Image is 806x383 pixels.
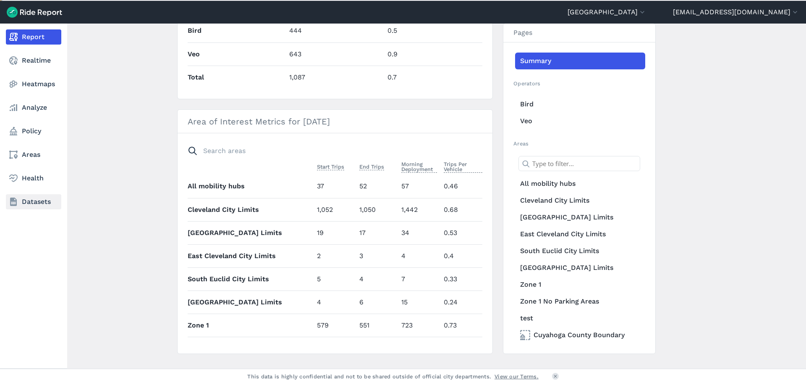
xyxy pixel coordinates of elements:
[188,267,314,291] th: South Euclid City Limits
[286,19,384,42] td: 444
[188,175,314,198] th: All mobility hubs
[359,162,384,172] button: End Trips
[495,372,539,380] a: View our Terms.
[515,293,645,310] a: Zone 1 No Parking Areas
[356,337,398,360] td: 503
[440,314,483,337] td: 0.73
[398,291,440,314] td: 15
[515,276,645,293] a: Zone 1
[356,244,398,267] td: 3
[188,314,314,337] th: Zone 1
[398,175,440,198] td: 57
[188,291,314,314] th: [GEOGRAPHIC_DATA] Limits
[6,194,61,209] a: Datasets
[503,24,655,42] h3: Pages
[183,143,477,158] input: Search areas
[384,42,482,66] td: 0.9
[398,314,440,337] td: 723
[356,267,398,291] td: 4
[401,159,437,173] span: Morning Deployment
[440,244,483,267] td: 0.4
[515,259,645,276] a: [GEOGRAPHIC_DATA] Limits
[317,162,344,170] span: Start Trips
[6,53,61,68] a: Realtime
[6,29,61,45] a: Report
[444,159,483,173] span: Trips Per Vehicle
[356,221,398,244] td: 17
[7,7,62,18] img: Ride Report
[398,337,440,360] td: 681
[188,198,314,221] th: Cleveland City Limits
[440,337,483,360] td: 0.73
[515,53,645,69] a: Summary
[314,244,356,267] td: 2
[444,159,483,174] button: Trips Per Vehicle
[515,113,645,129] a: Veo
[515,327,645,343] a: Cuyahoga County Boundary
[0,0,1,1] button: Previous
[515,175,645,192] a: All mobility hubs
[398,244,440,267] td: 4
[356,291,398,314] td: 6
[356,175,398,198] td: 52
[515,310,645,327] a: test
[314,198,356,221] td: 1,052
[518,156,640,171] input: Type to filter...
[440,175,483,198] td: 0.46
[6,100,61,115] a: Analyze
[440,291,483,314] td: 0.24
[6,147,61,162] a: Areas
[401,159,437,174] button: Morning Deployment
[673,7,799,17] button: [EMAIL_ADDRESS][DOMAIN_NAME]
[188,66,286,89] th: Total
[384,19,482,42] td: 0.5
[398,198,440,221] td: 1,442
[440,221,483,244] td: 0.53
[188,19,286,42] th: Bird
[356,198,398,221] td: 1,050
[359,162,384,170] span: End Trips
[314,267,356,291] td: 5
[286,66,384,89] td: 1,087
[286,42,384,66] td: 643
[314,175,356,198] td: 37
[314,291,356,314] td: 4
[440,198,483,221] td: 0.68
[384,66,482,89] td: 0.7
[314,221,356,244] td: 19
[317,162,344,172] button: Start Trips
[314,337,356,360] td: 543
[398,267,440,291] td: 7
[356,314,398,337] td: 551
[188,42,286,66] th: Veo
[513,79,645,87] h2: Operators
[513,140,645,148] h2: Areas
[568,7,646,17] button: [GEOGRAPHIC_DATA]
[188,221,314,244] th: [GEOGRAPHIC_DATA] Limits
[515,192,645,209] a: Cleveland City Limits
[6,171,61,186] a: Health
[515,96,645,113] a: Bird
[6,77,61,92] a: Heatmaps
[398,221,440,244] td: 34
[188,337,314,360] th: Zone 1 No Parking Areas
[188,244,314,267] th: East Cleveland City Limits
[515,209,645,226] a: [GEOGRAPHIC_DATA] Limits
[314,314,356,337] td: 579
[1,0,2,1] button: Settings
[440,267,483,291] td: 0.33
[6,124,61,139] a: Policy
[178,110,492,133] h3: Area of Interest Metrics for [DATE]
[515,243,645,259] a: South Euclid City Limits
[515,226,645,243] a: East Cleveland City Limits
